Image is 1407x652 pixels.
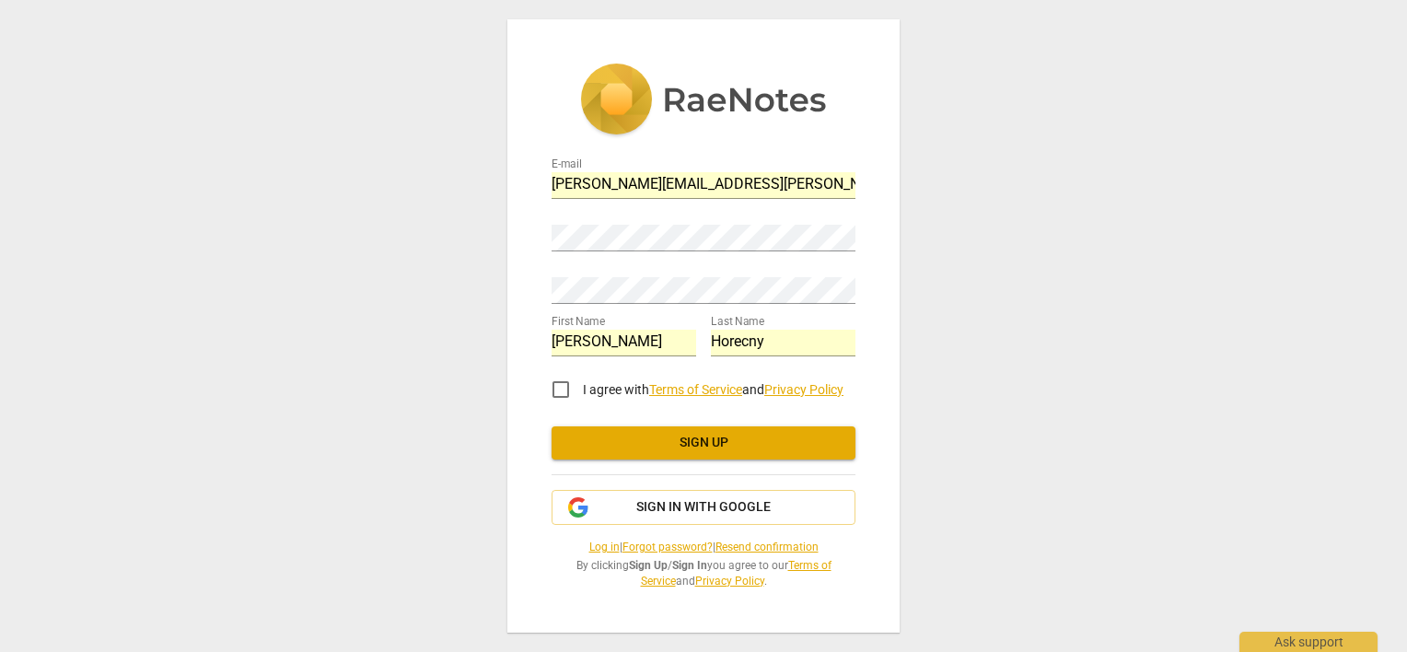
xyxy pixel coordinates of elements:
[649,382,742,397] a: Terms of Service
[552,426,855,460] button: Sign up
[552,159,582,170] label: E-mail
[580,64,827,139] img: 5ac2273c67554f335776073100b6d88f.svg
[552,558,855,588] span: By clicking / you agree to our and .
[695,575,764,588] a: Privacy Policy
[636,498,771,517] span: Sign in with Google
[715,541,819,553] a: Resend confirmation
[552,540,855,555] span: | |
[629,559,668,572] b: Sign Up
[1239,632,1378,652] div: Ask support
[552,317,605,328] label: First Name
[566,434,841,452] span: Sign up
[711,317,764,328] label: Last Name
[622,541,713,553] a: Forgot password?
[672,559,707,572] b: Sign In
[583,382,843,397] span: I agree with and
[589,541,620,553] a: Log in
[552,490,855,525] button: Sign in with Google
[641,559,831,588] a: Terms of Service
[764,382,843,397] a: Privacy Policy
